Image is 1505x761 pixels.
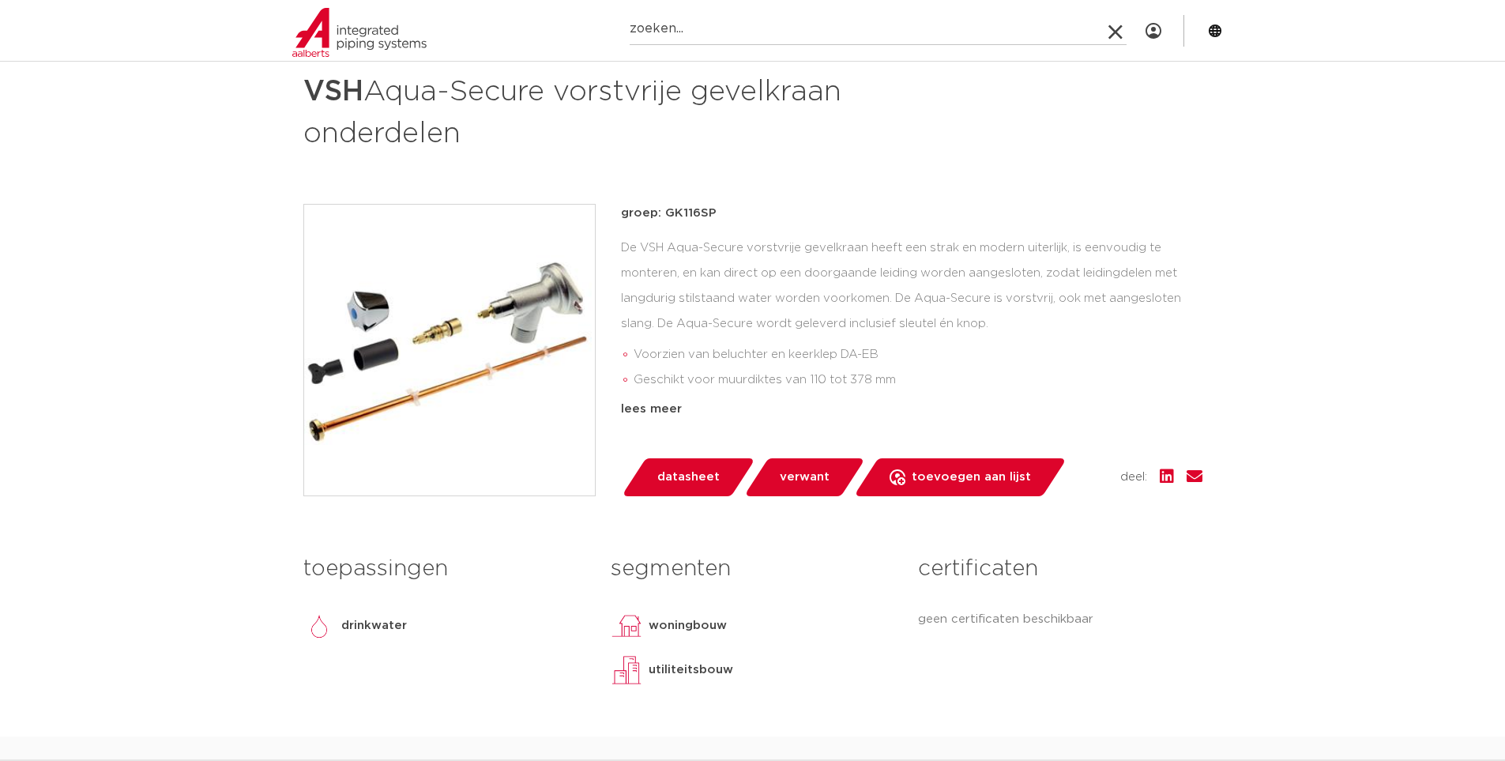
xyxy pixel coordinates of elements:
li: Voorzien van beluchter en keerklep DA-EB [634,342,1202,367]
h3: certificaten [918,553,1202,585]
img: utiliteitsbouw [611,654,642,686]
img: Product Image for VSH Aqua-Secure vorstvrije gevelkraan onderdelen [304,205,595,495]
span: datasheet [657,465,720,490]
div: lees meer [621,400,1202,419]
h3: toepassingen [303,553,587,585]
p: geen certificaten beschikbaar [918,610,1202,629]
img: woningbouw [611,610,642,642]
a: datasheet [621,458,755,496]
span: verwant [780,465,830,490]
h3: segmenten [611,553,894,585]
p: utiliteitsbouw [649,661,733,680]
img: drinkwater [303,610,335,642]
h1: Aqua-Secure vorstvrije gevelkraan onderdelen [303,68,897,153]
strong: VSH [303,77,363,106]
p: woningbouw [649,616,727,635]
li: Geschikt voor muurdiktes van 110 tot 378 mm [634,367,1202,393]
input: zoeken... [630,13,1127,45]
div: De VSH Aqua-Secure vorstvrije gevelkraan heeft een strak en modern uiterlijk, is eenvoudig te mon... [621,235,1202,394]
span: deel: [1120,468,1147,487]
p: drinkwater [341,616,407,635]
span: toevoegen aan lijst [912,465,1031,490]
p: groep: GK116SP [621,204,1202,223]
a: verwant [743,458,865,496]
